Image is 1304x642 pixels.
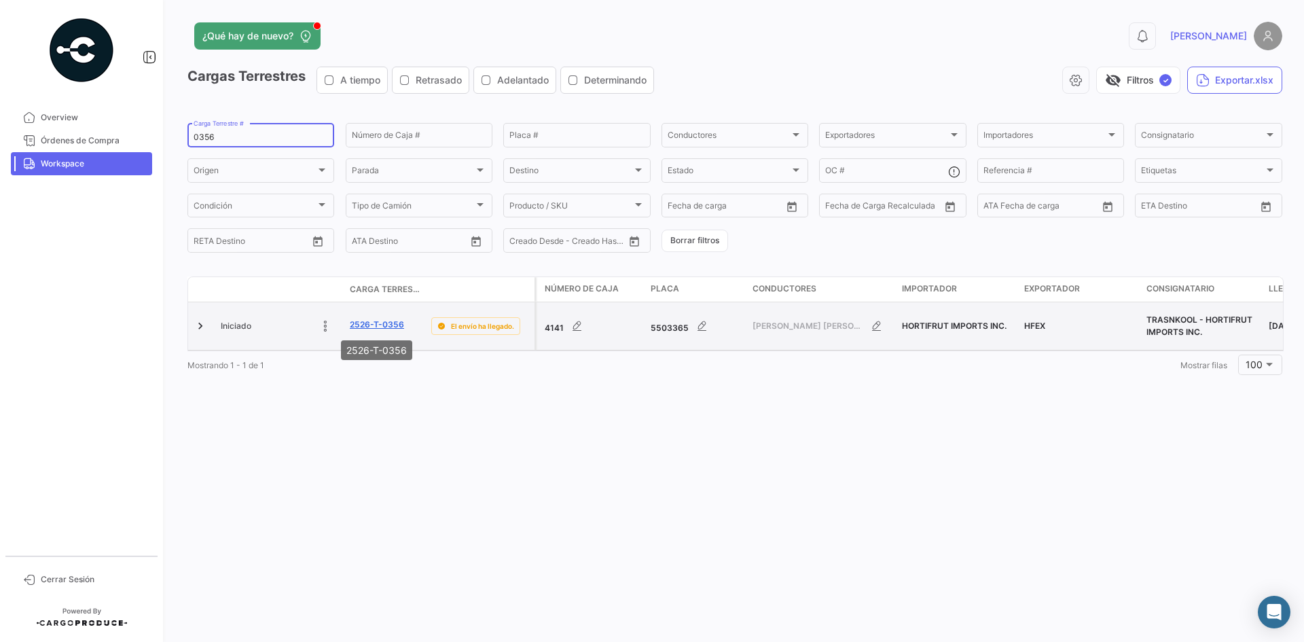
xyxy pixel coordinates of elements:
a: 2526-T-0356 [350,319,404,331]
span: Cerrar Sesión [41,573,147,586]
h3: Cargas Terrestres [187,67,658,94]
span: Mostrar filas [1180,360,1227,370]
input: Desde [668,203,692,213]
datatable-header-cell: Exportador [1019,277,1141,302]
a: Órdenes de Compra [11,129,152,152]
span: HFEX [1024,321,1045,331]
button: Open calendar [940,196,960,217]
datatable-header-cell: Número de Caja [537,277,645,302]
input: Creado Hasta [569,238,623,247]
span: ✓ [1159,74,1172,86]
datatable-header-cell: Estado [215,284,344,295]
span: [PERSON_NAME] [PERSON_NAME] [753,320,863,332]
input: ATA Hasta [403,238,457,247]
input: ATA Desde [352,238,393,247]
img: powered-by.png [48,16,115,84]
span: Carga Terrestre # [350,283,420,296]
button: Determinando [561,67,653,93]
span: Etiquetas [1141,168,1263,177]
span: ¿Qué hay de nuevo? [202,29,293,43]
span: Exportadores [825,132,947,142]
span: Órdenes de Compra [41,135,147,147]
div: 4141 [545,313,640,340]
span: Placa [651,283,679,295]
span: El envío ha llegado. [451,321,514,332]
input: Desde [825,203,850,213]
datatable-header-cell: Consignatario [1141,277,1263,302]
button: Adelantado [474,67,556,93]
span: Producto / SKU [509,203,632,213]
span: Condición [194,203,316,213]
span: A tiempo [340,73,380,87]
button: Retrasado [393,67,469,93]
input: Hasta [702,203,756,213]
input: Desde [1141,203,1165,213]
button: Borrar filtros [662,230,728,252]
input: Hasta [1175,203,1229,213]
input: Creado Desde [509,238,560,247]
input: Hasta [859,203,913,213]
input: Hasta [228,238,282,247]
span: TRASNKOOL - HORTIFRUT IMPORTS INC. [1146,315,1252,337]
span: Iniciado [221,320,251,332]
span: Importadores [983,132,1106,142]
button: ¿Qué hay de nuevo? [194,22,321,50]
button: Exportar.xlsx [1187,67,1282,94]
span: Destino [509,168,632,177]
span: [PERSON_NAME] [1170,29,1247,43]
datatable-header-cell: Importador [896,277,1019,302]
input: ATA Desde [983,203,1025,213]
span: Tipo de Camión [352,203,474,213]
a: Workspace [11,152,152,175]
span: Consignatario [1141,132,1263,142]
span: Determinando [584,73,647,87]
button: Open calendar [466,231,486,251]
datatable-header-cell: Placa [645,277,747,302]
a: Overview [11,106,152,129]
button: visibility_offFiltros✓ [1096,67,1180,94]
a: Expand/Collapse Row [194,319,207,333]
span: Workspace [41,158,147,170]
span: Número de Caja [545,283,619,295]
span: visibility_off [1105,72,1121,88]
span: Importador [902,283,957,295]
datatable-header-cell: Conductores [747,277,896,302]
span: Exportador [1024,283,1080,295]
span: 100 [1246,359,1263,370]
span: Retrasado [416,73,462,87]
div: 2526-T-0356 [341,340,412,360]
datatable-header-cell: Carga Terrestre # [344,278,426,301]
img: placeholder-user.png [1254,22,1282,50]
button: Open calendar [624,231,645,251]
datatable-header-cell: Delay Status [426,284,535,295]
button: Open calendar [308,231,328,251]
span: HORTIFRUT IMPORTS INC. [902,321,1007,331]
button: Open calendar [1256,196,1276,217]
button: A tiempo [317,67,387,93]
span: Adelantado [497,73,549,87]
div: 5503365 [651,313,742,340]
button: Open calendar [782,196,802,217]
span: Mostrando 1 - 1 de 1 [187,360,264,370]
span: Overview [41,111,147,124]
span: Conductores [668,132,790,142]
span: Origen [194,168,316,177]
span: Estado [668,168,790,177]
input: ATA Hasta [1034,203,1089,213]
span: Conductores [753,283,816,295]
span: Parada [352,168,474,177]
div: Abrir Intercom Messenger [1258,596,1290,628]
button: Open calendar [1098,196,1118,217]
span: Consignatario [1146,283,1214,295]
input: Desde [194,238,218,247]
